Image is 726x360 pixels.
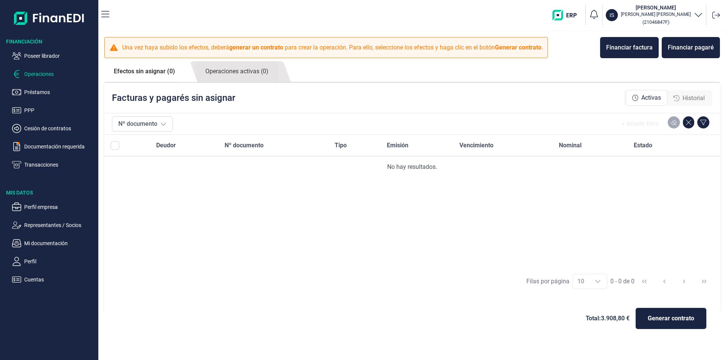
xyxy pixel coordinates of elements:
[606,4,703,26] button: IS[PERSON_NAME][PERSON_NAME] [PERSON_NAME](21046847F)
[24,142,95,151] p: Documentación requerida
[225,141,264,150] span: Nº documento
[156,141,176,150] span: Deudor
[112,116,173,131] button: Nº documento
[589,274,607,289] div: Choose
[110,162,714,172] div: No hay resultados.
[12,257,95,266] button: Perfil
[12,142,95,151] button: Documentación requerida
[12,221,95,230] button: Representantes / Socios
[621,4,691,11] h3: [PERSON_NAME]
[586,314,630,323] span: Total: 3.908,80 €
[104,61,185,82] a: Efectos sin asignar (0)
[12,106,95,115] button: PPP
[675,272,693,290] button: Next Page
[12,51,95,60] button: Poseer librador
[110,141,119,150] div: All items unselected
[667,91,711,106] div: Historial
[12,70,95,79] button: Operaciones
[526,277,569,286] div: Filas por página
[606,43,653,52] div: Financiar factura
[24,160,95,169] p: Transacciones
[12,239,95,248] button: Mi documentación
[24,275,95,284] p: Cuentas
[24,239,95,248] p: Mi documentación
[634,141,652,150] span: Estado
[635,272,653,290] button: First Page
[12,124,95,133] button: Cesión de contratos
[610,11,614,19] p: IS
[668,43,714,52] div: Financiar pagaré
[24,106,95,115] p: PPP
[112,92,235,104] p: Facturas y pagarés sin asignar
[196,61,278,82] a: Operaciones activas (0)
[600,37,659,58] button: Financiar factura
[24,257,95,266] p: Perfil
[12,202,95,212] button: Perfil empresa
[122,43,543,52] p: Una vez haya subido los efectos, deberá para crear la operación. Para ello, seleccione los efecto...
[24,70,95,79] p: Operaciones
[24,221,95,230] p: Representantes / Socios
[387,141,408,150] span: Emisión
[24,51,95,60] p: Poseer librador
[642,19,669,25] small: Copiar cif
[655,272,673,290] button: Previous Page
[335,141,347,150] span: Tipo
[683,94,705,103] span: Historial
[648,314,694,323] span: Generar contrato
[24,88,95,97] p: Préstamos
[695,272,713,290] button: Last Page
[626,90,667,106] div: Activas
[552,10,582,20] img: erp
[495,44,541,51] b: Generar contrato
[636,308,706,329] button: Generar contrato
[559,141,582,150] span: Nominal
[621,11,691,17] p: [PERSON_NAME] [PERSON_NAME]
[662,37,720,58] button: Financiar pagaré
[12,275,95,284] button: Cuentas
[24,124,95,133] p: Cesión de contratos
[12,88,95,97] button: Préstamos
[14,6,85,30] img: Logo de aplicación
[12,160,95,169] button: Transacciones
[229,44,283,51] b: generar un contrato
[24,202,95,212] p: Perfil empresa
[459,141,493,150] span: Vencimiento
[641,93,661,102] span: Activas
[610,278,634,284] span: 0 - 0 de 0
